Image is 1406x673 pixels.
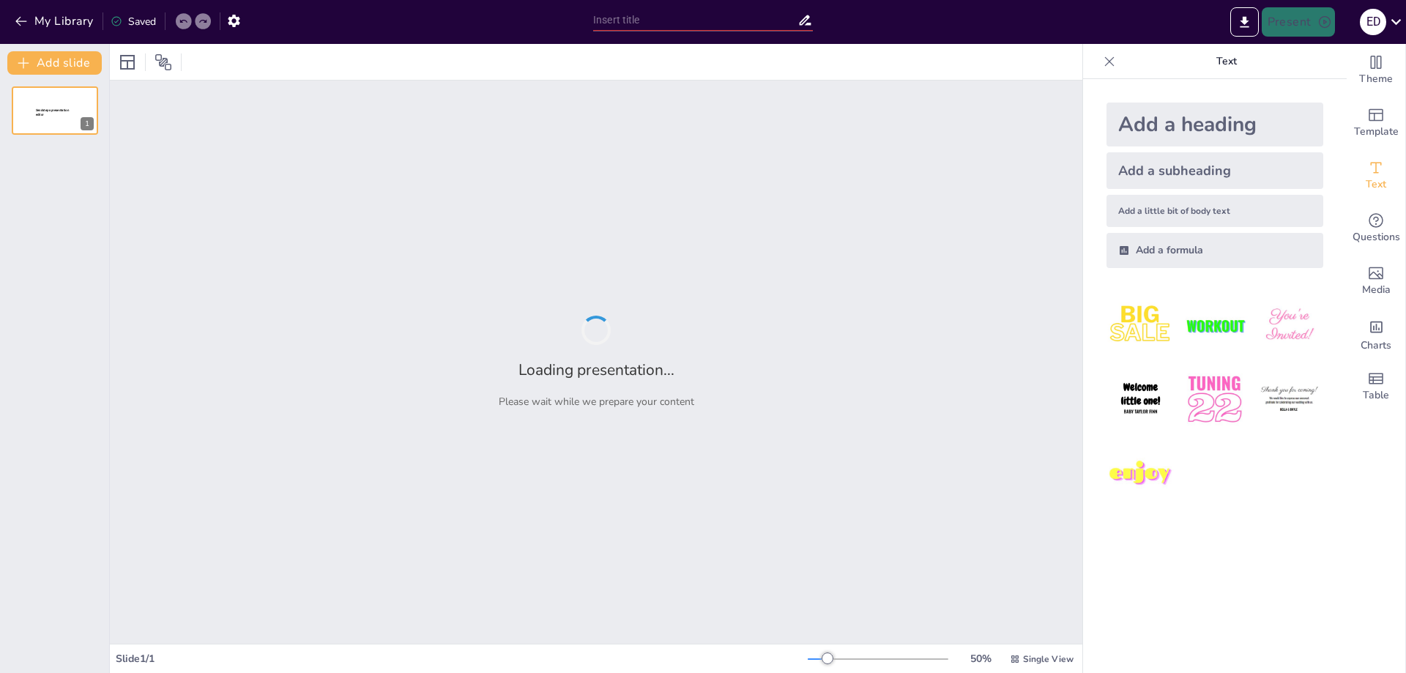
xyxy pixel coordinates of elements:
[1230,7,1259,37] button: Export to PowerPoint
[1363,387,1389,404] span: Table
[499,395,694,409] p: Please wait while we prepare your content
[1347,202,1405,255] div: Get real-time input from your audience
[1359,71,1393,87] span: Theme
[1347,44,1405,97] div: Change the overall theme
[1106,103,1323,146] div: Add a heading
[1106,233,1323,268] div: Add a formula
[1362,282,1391,298] span: Media
[593,10,797,31] input: Insert title
[111,15,156,29] div: Saved
[1106,440,1175,508] img: 7.jpeg
[1262,7,1335,37] button: Present
[1360,7,1386,37] button: E D
[116,652,808,666] div: Slide 1 / 1
[1347,149,1405,202] div: Add text boxes
[1106,195,1323,227] div: Add a little bit of body text
[1366,176,1386,193] span: Text
[1106,291,1175,360] img: 1.jpeg
[518,360,674,380] h2: Loading presentation...
[1106,152,1323,189] div: Add a subheading
[1255,365,1323,434] img: 6.jpeg
[1023,653,1074,665] span: Single View
[155,53,172,71] span: Position
[1347,255,1405,308] div: Add images, graphics, shapes or video
[1180,291,1249,360] img: 2.jpeg
[36,108,69,116] span: Sendsteps presentation editor
[11,10,100,33] button: My Library
[1347,308,1405,360] div: Add charts and graphs
[1347,97,1405,149] div: Add ready made slides
[1360,9,1386,35] div: E D
[963,652,998,666] div: 50 %
[1361,338,1391,354] span: Charts
[1255,291,1323,360] img: 3.jpeg
[1353,229,1400,245] span: Questions
[12,86,98,135] div: 1
[1106,365,1175,434] img: 4.jpeg
[7,51,102,75] button: Add slide
[81,117,94,130] div: 1
[1180,365,1249,434] img: 5.jpeg
[1121,44,1332,79] p: Text
[1347,360,1405,413] div: Add a table
[116,51,139,74] div: Layout
[1354,124,1399,140] span: Template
